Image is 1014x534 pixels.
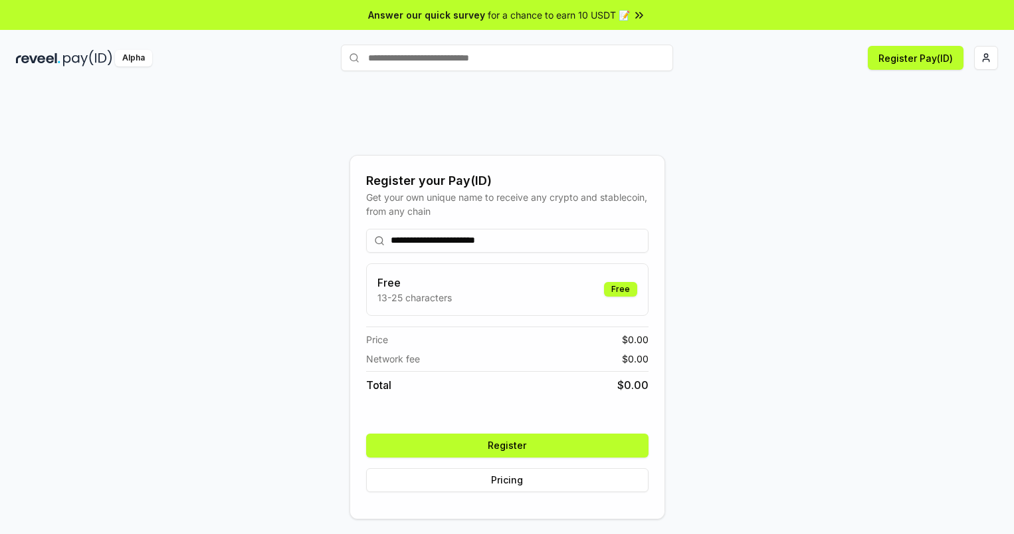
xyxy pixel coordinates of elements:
[366,190,649,218] div: Get your own unique name to receive any crypto and stablecoin, from any chain
[604,282,637,297] div: Free
[366,172,649,190] div: Register your Pay(ID)
[63,50,112,67] img: pay_id
[377,275,452,291] h3: Free
[366,468,649,492] button: Pricing
[622,352,649,366] span: $ 0.00
[366,434,649,458] button: Register
[16,50,60,67] img: reveel_dark
[366,352,420,366] span: Network fee
[115,50,152,67] div: Alpha
[366,377,391,393] span: Total
[368,8,485,22] span: Answer our quick survey
[377,291,452,305] p: 13-25 characters
[617,377,649,393] span: $ 0.00
[366,333,388,346] span: Price
[868,46,963,70] button: Register Pay(ID)
[488,8,630,22] span: for a chance to earn 10 USDT 📝
[622,333,649,346] span: $ 0.00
